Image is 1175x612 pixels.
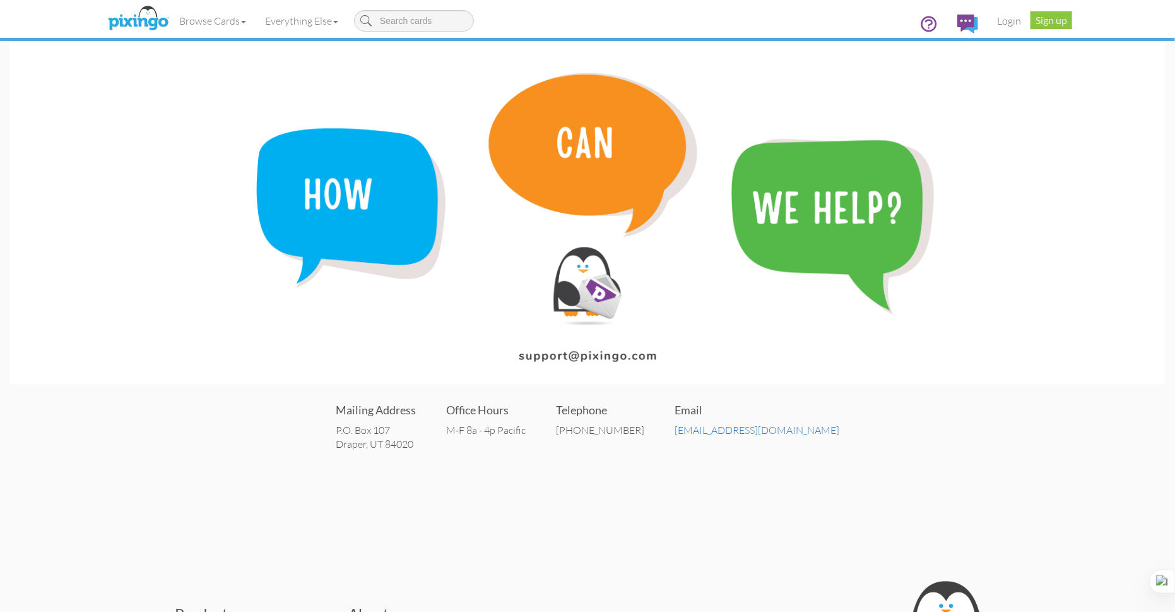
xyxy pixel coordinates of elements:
h4: Telephone [556,404,644,417]
h4: Email [675,404,839,417]
address: P.O. Box 107 Draper, UT 84020 [336,423,416,452]
div: M-F 8a - 4p Pacific [446,423,526,438]
img: pixingo logo [105,3,172,35]
input: Search cards [354,10,474,32]
a: [EMAIL_ADDRESS][DOMAIN_NAME] [675,424,839,436]
img: contact-banner.png [9,41,1166,385]
h4: Office Hours [446,404,526,417]
a: Everything Else [256,5,348,37]
h4: Mailing Address [336,404,416,417]
img: comments.svg [957,15,978,33]
a: Login [988,5,1030,37]
a: Sign up [1030,11,1072,29]
a: Browse Cards [170,5,256,37]
div: [PHONE_NUMBER] [556,423,644,438]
